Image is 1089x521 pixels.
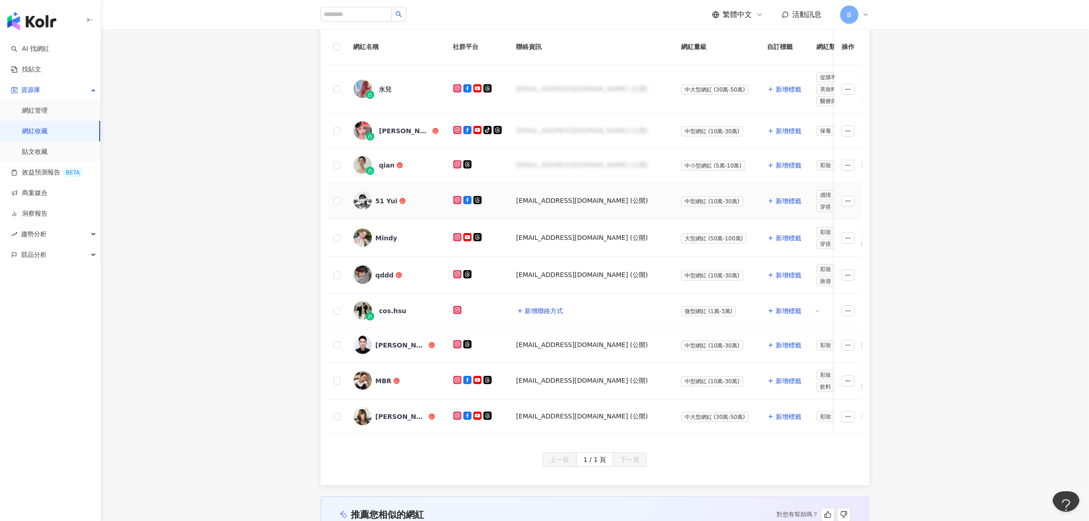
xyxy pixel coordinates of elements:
[516,231,666,245] div: [EMAIL_ADDRESS][DOMAIN_NAME] (公開)
[776,162,801,169] span: 新增標籤
[723,10,752,20] span: 繁體中文
[516,376,648,385] div: [EMAIL_ADDRESS][DOMAIN_NAME] (公開)
[516,338,666,353] div: [EMAIL_ADDRESS][DOMAIN_NAME] (公開)
[816,160,835,170] span: 彩妝
[354,371,372,390] img: KOL Avatar
[793,10,822,19] span: 活動訊息
[816,370,835,380] span: 彩妝
[816,239,835,249] span: 穿搭
[379,126,430,136] div: [PERSON_NAME]
[809,29,938,65] th: 網紅類型
[354,228,372,247] img: KOL Avatar
[376,271,394,280] div: qddd
[11,168,83,177] a: 效益預測報告BETA
[816,382,835,392] span: 飲料
[376,196,397,206] div: 51 Yui
[816,306,931,316] div: -
[346,29,446,65] th: 網紅名稱
[776,413,801,420] span: 新增標籤
[509,29,674,65] th: 聯絡資訊
[681,341,743,351] span: 中型網紅 (10萬-30萬)
[816,72,846,82] span: 促購導購
[816,126,835,136] span: 保養
[681,126,743,136] span: 中型網紅 (10萬-30萬)
[516,412,648,421] div: [EMAIL_ADDRESS][DOMAIN_NAME] (公開)
[354,407,372,425] img: KOL Avatar
[760,29,809,65] th: 自訂標籤
[516,302,564,320] button: 新增聯絡方式
[681,161,745,171] span: 中小型網紅 (5萬-10萬)
[379,306,407,315] div: cos.hsu
[379,85,392,94] div: 水兒
[354,191,372,210] img: KOL Avatar
[816,264,835,274] span: 彩妝
[816,227,835,237] span: 彩妝
[681,412,749,422] span: 中大型網紅 (30萬-50萬)
[376,376,392,385] div: MBR
[576,452,614,467] button: 1 / 1 頁
[21,244,47,265] span: 競品分析
[681,271,743,281] span: 中型網紅 (10萬-30萬)
[816,276,835,286] span: 旅遊
[681,306,736,316] span: 微型網紅 (1萬-3萬)
[767,336,802,354] button: 新增標籤
[767,80,802,98] button: 新增標籤
[767,266,802,284] button: 新增標籤
[354,156,372,174] img: KOL Avatar
[681,85,749,95] span: 中大型網紅 (30萬-50萬)
[354,266,372,284] img: KOL Avatar
[835,29,862,65] th: 操作
[1052,491,1080,519] iframe: Toggle Customer Support
[776,234,801,242] span: 新增標籤
[351,508,424,521] div: 推薦您相似的網紅
[681,376,743,386] span: 中型網紅 (10萬-30萬)
[516,196,648,206] div: [EMAIL_ADDRESS][DOMAIN_NAME] (公開)
[776,271,801,279] span: 新增標籤
[11,209,48,218] a: 洞察報告
[767,407,802,426] button: 新增標籤
[674,29,760,65] th: 網紅量級
[816,96,851,106] span: 醫療與健康
[516,126,666,136] div: [EMAIL_ADDRESS][DOMAIN_NAME] (公開)
[446,29,509,65] th: 社群平台
[776,342,801,349] span: 新增標籤
[11,44,49,54] a: searchAI 找網紅
[21,80,40,100] span: 資源庫
[767,302,802,320] button: 新增標籤
[767,122,802,140] button: 新增標籤
[396,11,402,17] span: search
[379,161,395,170] div: qian
[516,374,666,388] div: [EMAIL_ADDRESS][DOMAIN_NAME] (公開)
[847,10,852,20] span: B
[354,336,372,354] img: KOL Avatar
[516,409,666,424] div: [EMAIL_ADDRESS][DOMAIN_NAME] (公開)
[613,452,647,467] button: 下一頁
[767,192,802,210] button: 新增標籤
[776,377,801,385] span: 新增標籤
[354,80,372,98] img: KOL Avatar
[354,121,372,140] img: KOL Avatar
[11,189,48,198] a: 商案媒合
[516,341,648,350] div: [EMAIL_ADDRESS][DOMAIN_NAME] (公開)
[681,196,743,206] span: 中型網紅 (10萬-30萬)
[22,127,48,136] a: 網紅收藏
[21,224,47,244] span: 趨勢分析
[776,307,801,315] span: 新增標籤
[767,372,802,390] button: 新增標籤
[776,86,801,93] span: 新增標籤
[816,412,835,422] span: 彩妝
[516,161,666,170] div: [EMAIL_ADDRESS][DOMAIN_NAME] (公開)
[816,84,846,94] span: 美妝時尚
[767,156,802,174] button: 新增標籤
[816,340,835,350] span: 彩妝
[681,233,747,244] span: 大型網紅 (50萬-100萬)
[516,268,666,282] div: [EMAIL_ADDRESS][DOMAIN_NAME] (公開)
[525,307,563,315] span: 新增聯絡方式
[376,233,397,243] div: Mindy
[776,127,801,135] span: 新增標籤
[516,194,666,208] div: [EMAIL_ADDRESS][DOMAIN_NAME] (公開)
[543,452,577,467] button: 上一頁
[516,85,666,94] div: [EMAIL_ADDRESS][DOMAIN_NAME] (公開)
[376,341,427,350] div: [PERSON_NAME]
[776,197,801,205] span: 新增標籤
